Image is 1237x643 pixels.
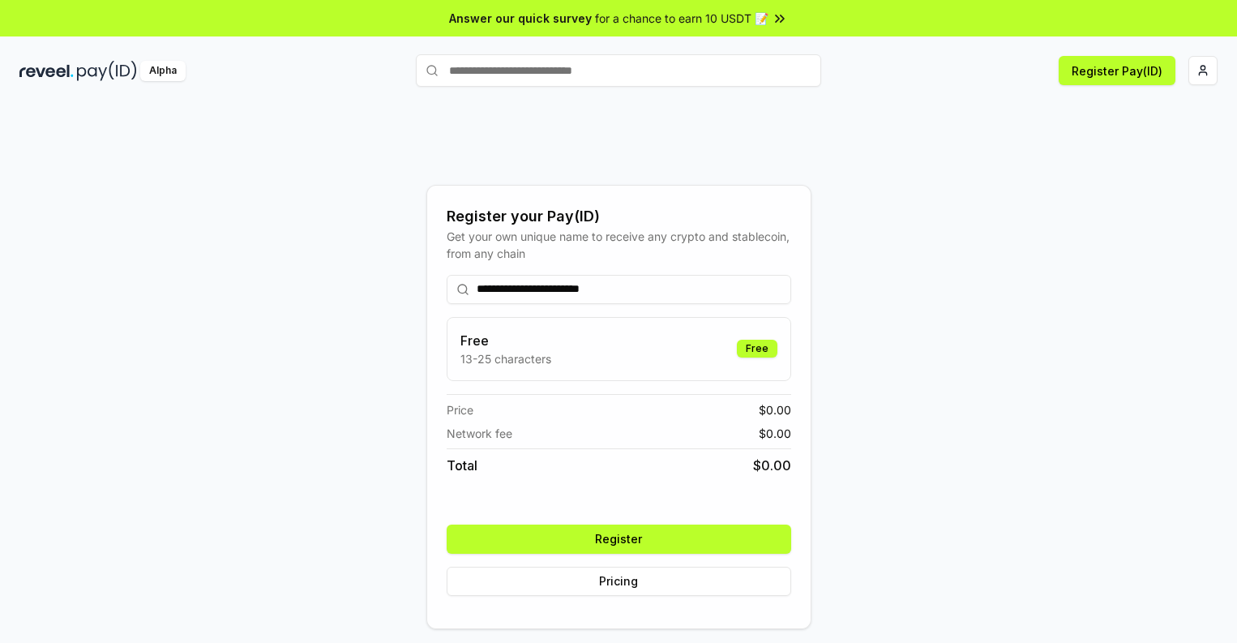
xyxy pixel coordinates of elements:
[1059,56,1175,85] button: Register Pay(ID)
[140,61,186,81] div: Alpha
[447,525,791,554] button: Register
[447,456,477,475] span: Total
[759,425,791,442] span: $ 0.00
[595,10,768,27] span: for a chance to earn 10 USDT 📝
[447,425,512,442] span: Network fee
[19,61,74,81] img: reveel_dark
[447,567,791,596] button: Pricing
[77,61,137,81] img: pay_id
[460,350,551,367] p: 13-25 characters
[753,456,791,475] span: $ 0.00
[447,205,791,228] div: Register your Pay(ID)
[460,331,551,350] h3: Free
[447,401,473,418] span: Price
[737,340,777,358] div: Free
[759,401,791,418] span: $ 0.00
[447,228,791,262] div: Get your own unique name to receive any crypto and stablecoin, from any chain
[449,10,592,27] span: Answer our quick survey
